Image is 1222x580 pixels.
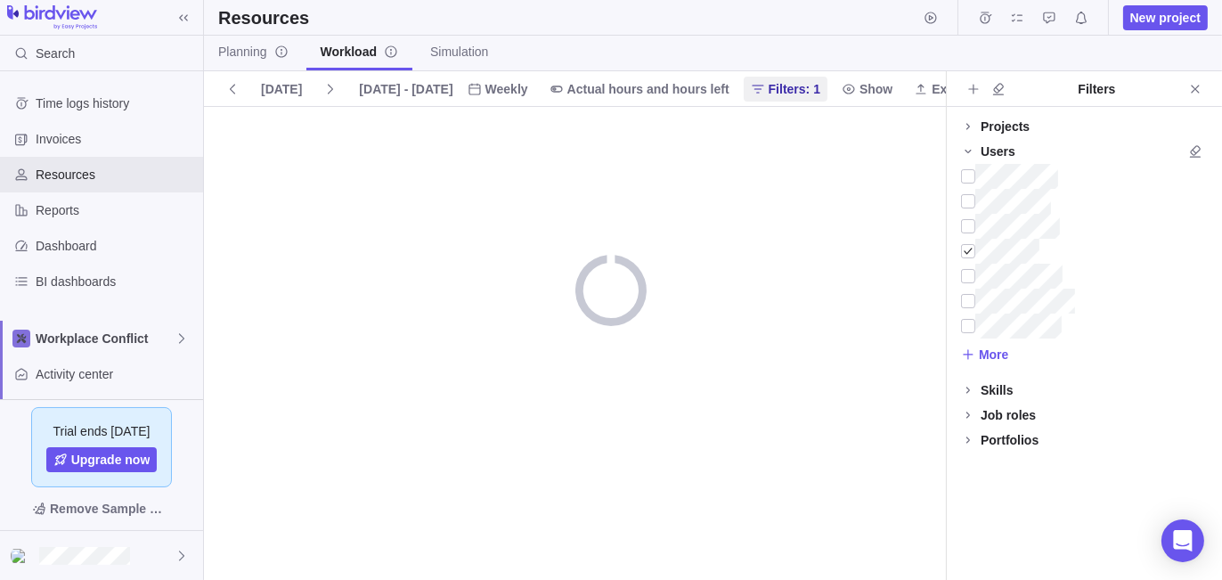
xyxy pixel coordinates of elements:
h2: Resources [218,5,309,30]
a: Simulation [416,36,502,70]
img: logo [7,5,97,30]
div: Skills [981,381,1014,399]
a: Notifications [1069,13,1094,28]
span: Weekly [485,80,528,98]
div: Open Intercom Messenger [1161,519,1204,562]
a: Workloadinfo-description [306,36,413,70]
div: Nancy Brommell [11,545,32,567]
span: Start timer [918,5,943,30]
a: Approval requests [1037,13,1062,28]
span: Workload [321,43,399,61]
a: Upgrade now [46,447,158,472]
div: Projects [981,118,1030,135]
span: My assignments [1005,5,1030,30]
span: [DATE] - [DATE] [352,77,460,102]
span: [DATE] - [DATE] [359,80,452,98]
div: Users [981,143,1015,160]
img: Show [11,549,32,563]
span: Invoices [36,130,196,148]
span: More [979,346,1008,364]
span: [DATE] [254,77,309,102]
a: Time logs [973,13,998,28]
svg: info-description [384,45,398,59]
span: Actual hours and hours left [567,80,729,98]
span: Filters: 1 [744,77,827,102]
span: More [961,342,1008,367]
span: Dashboard [36,237,196,255]
span: [DATE] [261,80,302,98]
a: Planninginfo-description [204,36,303,70]
span: New project [1130,9,1201,27]
div: Filters [1011,80,1183,98]
span: Add filters [961,77,986,102]
span: Notifications [1069,5,1094,30]
span: Weekly [460,77,535,102]
div: loading [575,255,647,326]
span: New project [1123,5,1208,30]
span: Export to Excel [932,80,1022,98]
span: Close [1183,77,1208,102]
span: Export to Excel [907,77,1030,102]
span: Clear all filters [986,77,1011,102]
a: My assignments [1005,13,1030,28]
span: Actual hours and hours left [542,77,737,102]
span: BI dashboards [36,273,196,290]
span: Simulation [430,43,488,61]
span: Show [859,80,892,98]
div: Job roles [981,406,1036,424]
span: Remove Sample Data [50,498,171,519]
span: Time logs [973,5,998,30]
span: Clear all filters [1183,139,1208,164]
span: Trial ends [DATE] [53,422,151,440]
span: Show [835,77,900,102]
span: Reports [36,201,196,219]
svg: info-description [274,45,289,59]
span: Approval requests [1037,5,1062,30]
span: Resources [36,166,196,184]
span: Filters: 1 [769,80,820,98]
span: Activity center [36,365,196,383]
div: Portfolios [981,431,1039,449]
span: Time logs history [36,94,196,112]
span: Search [36,45,75,62]
span: Remove Sample Data [14,494,189,523]
span: Planning [218,43,289,61]
span: Workplace Conflict [36,330,175,347]
span: Upgrade now [71,451,151,469]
